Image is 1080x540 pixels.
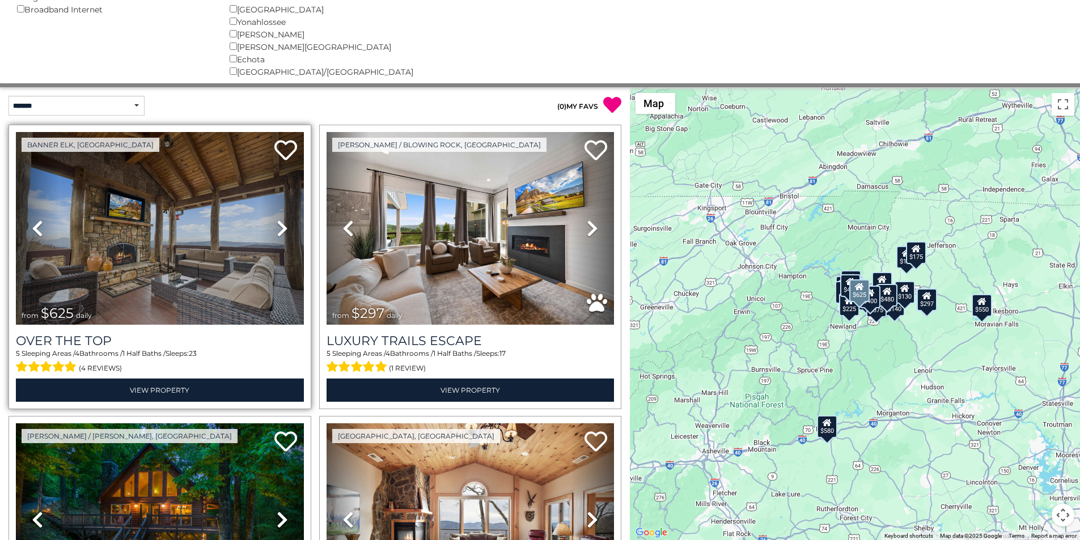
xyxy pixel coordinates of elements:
[906,241,926,263] div: $175
[836,280,856,303] div: $230
[1052,504,1074,526] button: Map camera controls
[16,348,304,376] div: Sleeping Areas / Bathrooms / Sleeps:
[16,132,304,325] img: thumbnail_167587981.jpeg
[917,288,937,311] div: $297
[560,102,564,110] span: 0
[884,293,905,316] div: $140
[230,28,425,40] div: [PERSON_NAME]
[866,294,887,317] div: $375
[332,429,500,443] a: [GEOGRAPHIC_DATA], [GEOGRAPHIC_DATA]
[75,349,79,358] span: 4
[230,53,425,65] div: Echota
[76,311,92,320] span: daily
[643,97,664,109] span: Map
[585,430,607,454] a: Add to favorites
[1031,533,1077,539] a: Report a map error
[22,311,39,320] span: from
[860,285,880,308] div: $400
[274,430,297,454] a: Add to favorites
[327,349,331,358] span: 5
[633,525,670,540] img: Google
[16,333,304,348] a: Over The Top
[22,429,238,443] a: [PERSON_NAME] / [PERSON_NAME], [GEOGRAPHIC_DATA]
[1009,533,1024,539] a: Terms
[332,311,349,320] span: from
[1052,93,1074,116] button: Toggle fullscreen view
[17,3,213,15] div: Broadband Internet
[230,65,425,78] div: [GEOGRAPHIC_DATA]/[GEOGRAPHIC_DATA]
[79,361,122,376] span: (4 reviews)
[16,349,20,358] span: 5
[327,379,615,402] a: View Property
[230,15,425,28] div: Yonahlossee
[122,349,166,358] span: 1 Half Baths /
[389,361,426,376] span: (1 review)
[877,283,897,306] div: $480
[16,379,304,402] a: View Property
[327,132,615,325] img: thumbnail_168695581.jpeg
[230,40,425,53] div: [PERSON_NAME][GEOGRAPHIC_DATA]
[841,270,861,292] div: $125
[433,349,476,358] span: 1 Half Baths /
[895,281,915,304] div: $130
[896,246,917,269] div: $175
[818,415,838,437] div: $580
[386,349,390,358] span: 4
[557,102,598,110] a: (0)MY FAVS
[849,279,870,302] div: $625
[636,93,675,114] button: Change map style
[840,294,860,316] div: $225
[884,532,933,540] button: Keyboard shortcuts
[189,349,197,358] span: 23
[230,3,425,15] div: [GEOGRAPHIC_DATA]
[557,102,566,110] span: ( )
[332,138,547,152] a: [PERSON_NAME] / Blowing Rock, [GEOGRAPHIC_DATA]
[22,138,159,152] a: Banner Elk, [GEOGRAPHIC_DATA]
[940,533,1002,539] span: Map data ©2025 Google
[633,525,670,540] a: Open this area in Google Maps (opens a new window)
[972,294,992,316] div: $550
[872,272,892,295] div: $349
[327,348,615,376] div: Sleeping Areas / Bathrooms / Sleeps:
[327,333,615,348] a: Luxury Trails Escape
[41,305,74,321] span: $625
[387,311,403,320] span: daily
[351,305,384,321] span: $297
[840,274,861,296] div: $425
[274,139,297,163] a: Add to favorites
[499,349,506,358] span: 17
[585,139,607,163] a: Add to favorites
